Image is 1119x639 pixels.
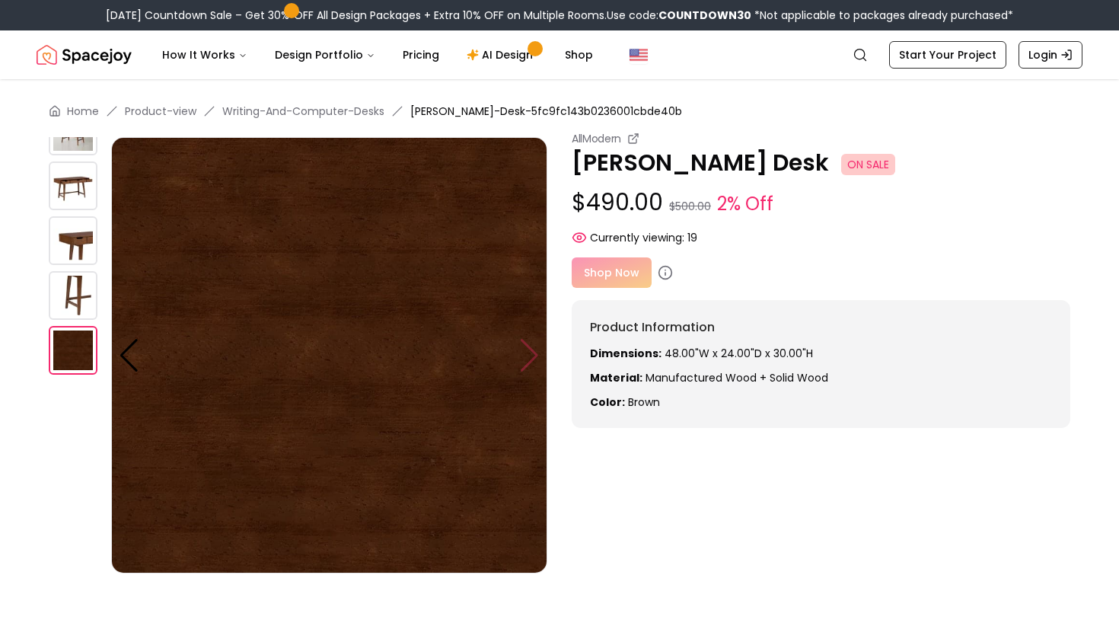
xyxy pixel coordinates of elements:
img: https://storage.googleapis.com/spacejoy-main/assets/5fc9fc143b0236001cbde40b/product_5_m077a48e197 [111,137,547,574]
p: [PERSON_NAME] Desk [572,149,1070,177]
span: brown [628,395,660,410]
a: Spacejoy [37,40,132,70]
small: 2% Off [717,190,773,218]
small: $500.00 [669,199,711,214]
span: Use code: [607,8,751,23]
span: Manufactured Wood + Solid Wood [646,370,828,385]
img: https://storage.googleapis.com/spacejoy-main/assets/5fc9fc143b0236001cbde40b/product_4_4lbj3o74k04 [49,271,97,320]
img: Spacejoy Logo [37,40,132,70]
a: Home [67,104,99,119]
a: Product-view [125,104,196,119]
nav: breadcrumb [49,104,1070,119]
span: 19 [687,230,697,245]
a: Writing-And-Computer-Desks [222,104,384,119]
a: Shop [553,40,605,70]
span: ON SALE [841,154,895,175]
div: [DATE] Countdown Sale – Get 30% OFF All Design Packages + Extra 10% OFF on Multiple Rooms. [106,8,1013,23]
span: *Not applicable to packages already purchased* [751,8,1013,23]
a: Start Your Project [889,41,1006,69]
small: AllModern [572,131,621,146]
span: Currently viewing: [590,230,684,245]
img: https://storage.googleapis.com/spacejoy-main/assets/5fc9fc143b0236001cbde40b/product_5_m077a48e197 [49,326,97,375]
img: https://storage.googleapis.com/spacejoy-main/assets/5fc9fc143b0236001cbde40b/product_2_ll315h9cdp1h [49,161,97,210]
button: Design Portfolio [263,40,387,70]
a: Login [1019,41,1082,69]
strong: Material: [590,370,642,385]
img: United States [630,46,648,64]
nav: Global [37,30,1082,79]
a: AI Design [454,40,550,70]
a: Pricing [391,40,451,70]
h6: Product Information [590,318,1052,337]
b: COUNTDOWN30 [658,8,751,23]
span: [PERSON_NAME]-Desk-5fc9fc143b0236001cbde40b [410,104,682,119]
img: https://storage.googleapis.com/spacejoy-main/assets/5fc9fc143b0236001cbde40b/product_3_coddc7gc2b0h [49,216,97,265]
nav: Main [150,40,605,70]
p: $490.00 [572,189,1070,218]
strong: Dimensions: [590,346,662,361]
p: 48.00"W x 24.00"D x 30.00"H [590,346,1052,361]
button: How It Works [150,40,260,70]
strong: Color: [590,395,625,410]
